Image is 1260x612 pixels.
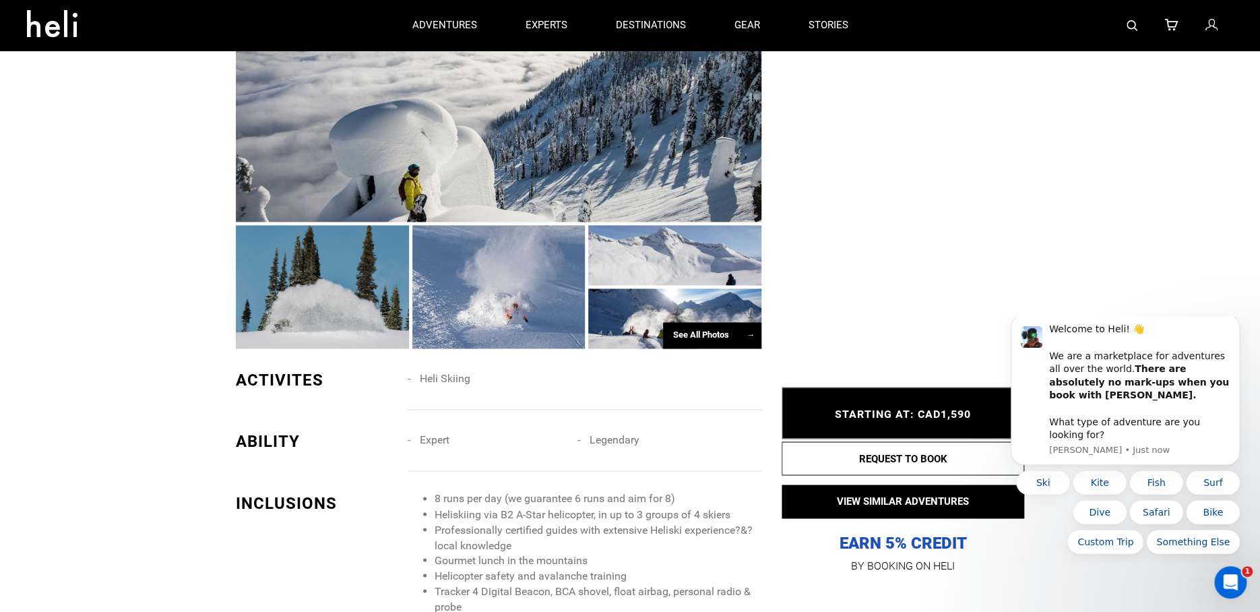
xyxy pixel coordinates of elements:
span: 1 [1242,566,1253,577]
button: Quick reply: Surf [195,154,249,178]
span: Expert [420,433,449,446]
img: search-bar-icon.svg [1127,20,1137,31]
button: Quick reply: Bike [195,183,249,208]
div: See All Photos [663,322,761,348]
button: Quick reply: Fish [139,154,193,178]
b: There are absolutely no mark-ups when you book with [PERSON_NAME]. [59,47,239,84]
iframe: Intercom notifications message [990,317,1260,562]
button: Quick reply: Something Else [156,213,249,237]
div: INCLUSIONS [236,491,398,514]
button: Quick reply: Safari [139,183,193,208]
p: Message from Carl, sent Just now [59,127,239,140]
li: Gourmet lunch in the mountains [435,553,761,568]
button: REQUEST TO BOOK [782,441,1024,475]
div: ABILITY [236,430,398,453]
div: Quick reply options [20,154,249,237]
button: Quick reply: Custom Trip [77,213,153,237]
li: 8 runs per day (we guarantee 6 runs and aim for 8) [435,491,761,507]
p: EARN 5% CREDIT [782,398,1024,553]
div: Message content [59,6,239,125]
li: Heliskiing via B2 A-Star helicopter, in up to 3 groups of 4 skiers [435,507,761,522]
span: STARTING AT: CAD1,590 [835,408,971,421]
button: VIEW SIMILAR ADVENTURES [782,485,1024,518]
iframe: Intercom live chat [1214,566,1247,599]
p: destinations [616,18,686,32]
button: Quick reply: Ski [26,154,80,178]
p: adventures [412,18,477,32]
li: Professionally certified guides with extensive Heliski experience?&?local knowledge [435,522,761,553]
p: experts [526,18,567,32]
div: ACTIVITES [236,369,398,392]
button: Quick reply: Kite [82,154,136,178]
li: Helicopter safety and avalanche training [435,568,761,584]
button: Quick reply: Dive [82,183,136,208]
div: Welcome to Heli! 👋 We are a marketplace for adventures all over the world. What type of adventure... [59,6,239,125]
p: BY BOOKING ON HELI [782,556,1024,575]
span: Heli Skiing [420,372,470,385]
img: Profile image for Carl [30,9,52,31]
span: → [746,330,755,340]
span: Legendary [590,433,639,446]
